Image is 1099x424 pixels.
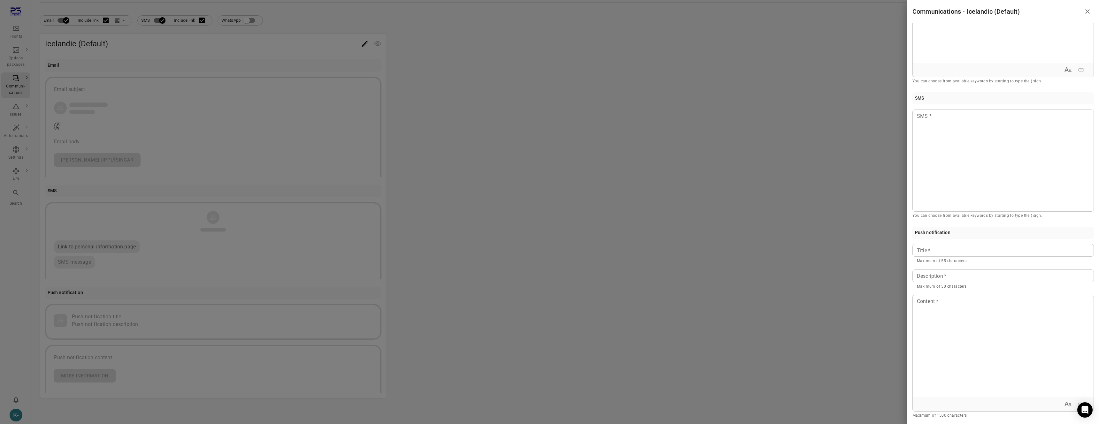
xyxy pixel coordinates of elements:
p: You can choose from available keywords by starting to type the { sign. [912,213,1094,219]
div: Rich text formatting [1061,397,1088,412]
button: Expand text format [1062,64,1074,76]
button: Close drawer [1081,5,1094,18]
div: Rich text formatting [1061,63,1088,77]
h1: Communications - Icelandic (Default) [912,6,1020,17]
p: You can choose from available keywords by starting to type the { sign. [912,78,1094,85]
div: Open Intercom Messenger [1077,402,1093,418]
div: Push notification [915,229,950,236]
p: Maximum of 50 characters [917,284,1089,290]
button: Expand text format [1062,398,1074,410]
div: SMS [915,95,924,102]
p: Maximum of 55 characters [917,258,1089,264]
p: Maximum of 1500 characters [912,413,1094,419]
